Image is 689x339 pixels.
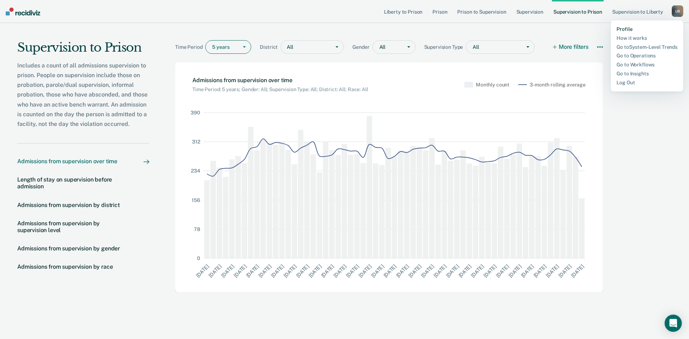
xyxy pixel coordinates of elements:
div: Admissions from supervision by race [17,263,113,270]
a: Go toSystem-Level Trends [617,44,678,50]
span: Supervision Type [424,44,466,50]
a: Admissions from supervision by gender [17,245,149,252]
a: Go to Workflows [617,62,678,68]
div: Includes a count of all admissions supervision to prison. People on supervision include those on ... [17,61,149,129]
span: Time Period [175,44,205,50]
span: District [260,44,281,50]
text: [DATE] [545,263,560,278]
text: [DATE] [207,263,222,278]
button: UB [672,5,683,17]
a: Admissions from supervision by race [17,263,149,270]
div: U B [672,5,683,17]
text: [DATE] [432,263,447,278]
text: [DATE] [370,263,385,278]
div: Admissions from supervision by district [17,202,120,208]
a: Admissions from supervision by supervision level [17,220,149,234]
text: [DATE] [220,263,235,278]
text: [DATE] [195,263,210,278]
div: Time Period: 5 years; Gender: All; Supervision Type: All; District: All; Race: All [192,84,368,93]
text: [DATE] [345,263,360,278]
text: [DATE] [245,263,260,278]
text: [DATE] [382,263,397,278]
text: [DATE] [570,263,585,278]
div: Admissions from supervision by gender [17,245,120,252]
text: [DATE] [407,263,422,278]
text: [DATE] [482,263,497,278]
div: All [281,42,331,52]
text: [DATE] [445,263,460,278]
text: [DATE] [295,263,310,278]
div: 3-month rolling average [530,80,586,89]
text: [DATE] [557,263,572,278]
div: Supervision to Prison [17,40,149,61]
text: [DATE] [457,263,472,278]
a: Go to Insights [617,71,678,77]
text: [DATE] [320,263,335,278]
a: Admissions from supervision by district [17,202,149,208]
a: Profile [617,26,678,32]
a: How it works [617,35,678,41]
text: [DATE] [495,263,510,278]
text: [DATE] [470,263,485,278]
a: Length of stay on supervision before admission [17,176,149,190]
a: Admissions from supervision over time [17,158,149,165]
div: Monthly count [476,80,510,89]
div: Open Intercom Messenger [665,315,682,332]
text: [DATE] [520,263,535,278]
img: Recidiviz [6,8,40,15]
text: [DATE] [308,263,323,278]
text: [DATE] [532,263,547,278]
div: Admissions from supervision by supervision level [17,220,129,234]
text: [DATE] [420,263,435,278]
input: supervisionType [473,44,474,50]
input: gender [379,44,380,50]
div: Admissions from supervision over time [192,77,368,93]
text: [DATE] [282,263,297,278]
span: Gender [352,44,372,50]
text: [DATE] [357,263,372,278]
text: [DATE] [395,263,410,278]
a: Go to Operations [617,53,678,59]
text: [DATE] [507,263,522,278]
text: [DATE] [332,263,347,278]
text: [DATE] [257,263,272,278]
text: [DATE] [270,263,285,278]
div: Length of stay on supervision before admission [17,176,129,190]
button: More filters [553,40,589,54]
text: [DATE] [233,263,248,278]
a: Log Out [617,80,678,86]
div: Admissions from supervision over time [17,158,117,165]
